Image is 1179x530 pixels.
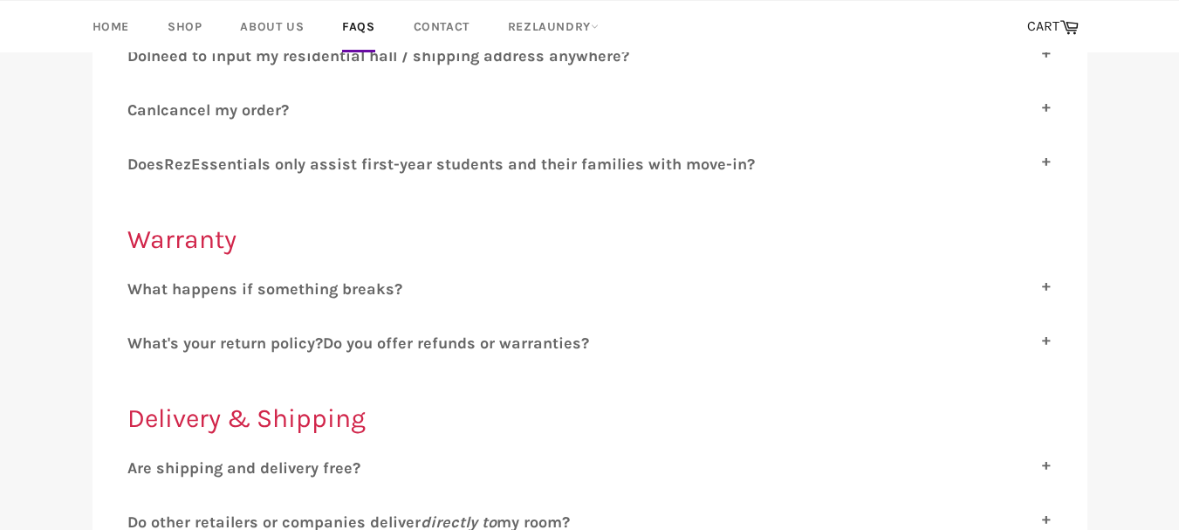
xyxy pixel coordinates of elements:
[142,279,402,299] span: hat happens if something breaks?
[137,100,156,120] span: an
[138,46,147,65] span: o
[137,458,360,478] span: re shipping and delivery free?
[127,100,1052,120] label: C I
[175,155,191,174] span: ez
[223,1,321,52] a: About Us
[151,46,629,65] span: need to input my residential hall / shipping address anywhere?
[127,334,1052,353] label: W D
[127,46,1052,65] label: D I
[1018,9,1087,45] a: CART
[161,100,289,120] span: cancel my order?
[201,155,755,174] span: ssentials only assist first-year students and their families with move-in?
[142,334,323,353] span: hat's your return policy?
[127,222,1052,258] h2: Warranty
[127,155,1052,174] label: D R E
[127,458,1052,478] label: A
[127,279,1052,299] label: W
[138,155,164,174] span: oes
[75,1,147,52] a: Home
[150,1,219,52] a: Shop
[127,401,1052,437] h2: Delivery & Shipping
[325,1,392,52] a: FAQs
[333,334,589,353] span: o you offer refunds or warranties?
[490,1,616,52] a: RezLaundry
[396,1,487,52] a: Contact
